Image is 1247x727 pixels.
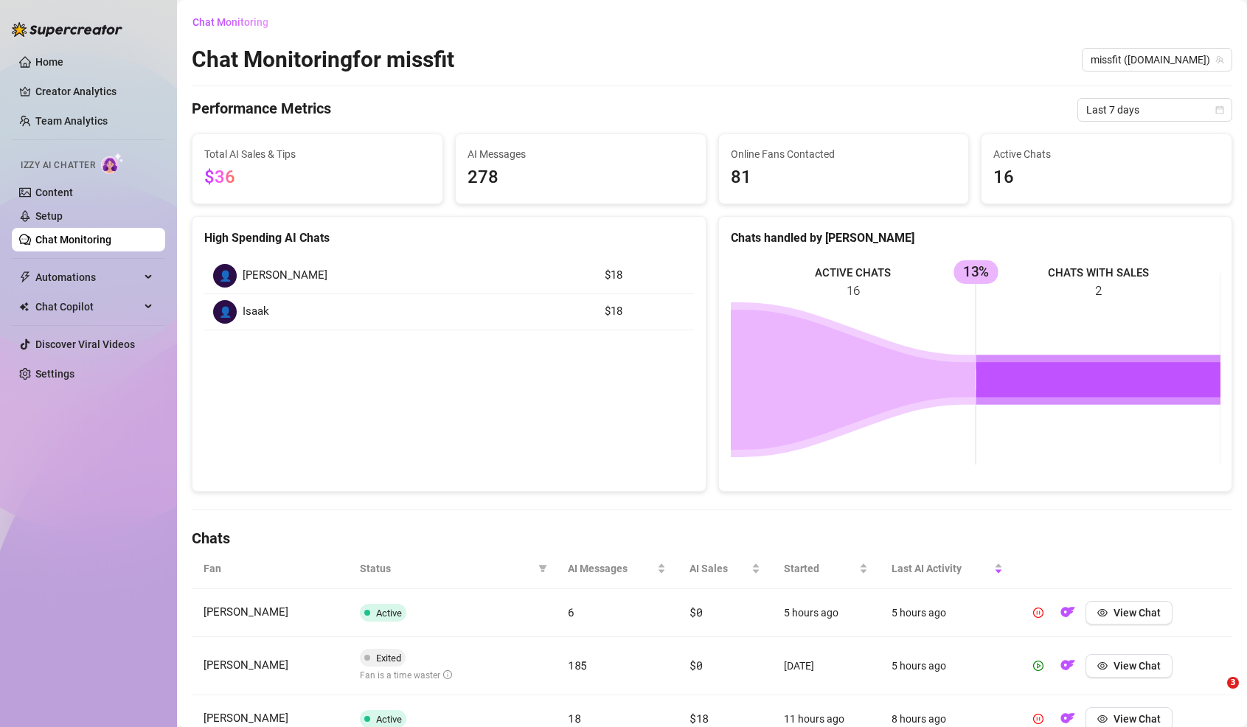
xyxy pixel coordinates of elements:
[993,164,1220,192] span: 16
[12,22,122,37] img: logo-BBDzfeDw.svg
[360,670,452,681] span: Fan is a time waster
[880,589,1015,637] td: 5 hours ago
[192,549,348,589] th: Fan
[1114,607,1161,619] span: View Chat
[772,589,880,637] td: 5 hours ago
[772,549,880,589] th: Started
[204,712,288,725] span: [PERSON_NAME]
[892,560,991,577] span: Last AI Activity
[1097,661,1108,671] span: eye
[376,714,402,725] span: Active
[192,46,454,74] h2: Chat Monitoring for missfit
[204,167,235,187] span: $36
[192,528,1232,549] h4: Chats
[1197,677,1232,712] iframe: Intercom live chat
[204,146,431,162] span: Total AI Sales & Tips
[213,300,237,324] div: 👤
[192,98,331,122] h4: Performance Metrics
[243,267,327,285] span: [PERSON_NAME]
[360,560,532,577] span: Status
[192,10,280,34] button: Chat Monitoring
[880,549,1015,589] th: Last AI Activity
[376,653,401,664] span: Exited
[993,146,1220,162] span: Active Chats
[1056,654,1080,678] button: OF
[1215,55,1224,64] span: team
[35,56,63,68] a: Home
[690,711,709,726] span: $18
[535,557,550,580] span: filter
[1097,608,1108,618] span: eye
[1060,711,1075,726] img: OF
[1086,601,1173,625] button: View Chat
[1033,608,1043,618] span: pause-circle
[468,146,694,162] span: AI Messages
[35,368,74,380] a: Settings
[1033,661,1043,671] span: play-circle
[1097,714,1108,724] span: eye
[772,637,880,695] td: [DATE]
[1227,677,1239,689] span: 3
[556,549,678,589] th: AI Messages
[690,560,748,577] span: AI Sales
[443,670,452,679] span: info-circle
[568,605,574,619] span: 6
[35,80,153,103] a: Creator Analytics
[568,711,580,726] span: 18
[538,564,547,573] span: filter
[880,637,1015,695] td: 5 hours ago
[1056,610,1080,622] a: OF
[568,560,654,577] span: AI Messages
[35,295,140,319] span: Chat Copilot
[376,608,402,619] span: Active
[605,267,685,285] article: $18
[204,605,288,619] span: [PERSON_NAME]
[192,16,268,28] span: Chat Monitoring
[35,115,108,127] a: Team Analytics
[204,658,288,672] span: [PERSON_NAME]
[243,303,269,321] span: Isaak
[1215,105,1224,114] span: calendar
[1086,99,1223,121] span: Last 7 days
[35,234,111,246] a: Chat Monitoring
[731,164,957,192] span: 81
[19,302,29,312] img: Chat Copilot
[731,146,957,162] span: Online Fans Contacted
[605,303,685,321] article: $18
[468,164,694,192] span: 278
[568,658,587,672] span: 185
[101,153,124,174] img: AI Chatter
[35,187,73,198] a: Content
[1056,663,1080,675] a: OF
[1091,49,1223,71] span: missfit (miss.fit)
[21,159,95,173] span: Izzy AI Chatter
[213,264,237,288] div: 👤
[1033,714,1043,724] span: pause-circle
[678,549,772,589] th: AI Sales
[35,265,140,289] span: Automations
[1114,713,1161,725] span: View Chat
[35,338,135,350] a: Discover Viral Videos
[1114,660,1161,672] span: View Chat
[690,605,702,619] span: $0
[690,658,702,672] span: $0
[1086,654,1173,678] button: View Chat
[1060,658,1075,672] img: OF
[19,271,31,283] span: thunderbolt
[731,229,1220,247] div: Chats handled by [PERSON_NAME]
[35,210,63,222] a: Setup
[1060,605,1075,619] img: OF
[1056,601,1080,625] button: OF
[204,229,694,247] div: High Spending AI Chats
[784,560,856,577] span: Started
